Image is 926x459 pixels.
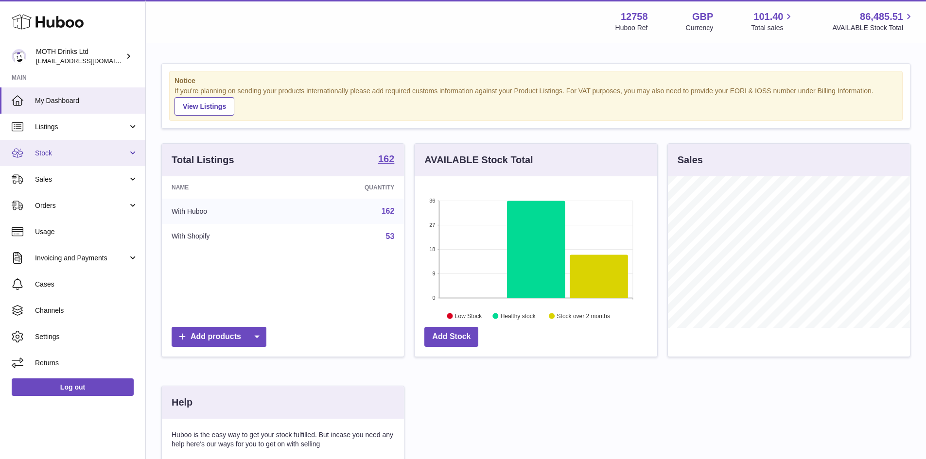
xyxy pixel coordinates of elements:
[430,246,436,252] text: 18
[35,149,128,158] span: Stock
[36,57,143,65] span: [EMAIL_ADDRESS][DOMAIN_NAME]
[430,222,436,228] text: 27
[678,153,703,167] h3: Sales
[172,327,266,347] a: Add products
[433,295,436,301] text: 0
[751,10,794,33] a: 101.40 Total sales
[692,10,713,23] strong: GBP
[832,23,914,33] span: AVAILABLE Stock Total
[35,254,128,263] span: Invoicing and Payments
[424,327,478,347] a: Add Stock
[751,23,794,33] span: Total sales
[378,154,394,164] strong: 162
[753,10,783,23] span: 101.40
[293,176,404,199] th: Quantity
[12,49,26,64] img: internalAdmin-12758@internal.huboo.com
[378,154,394,166] a: 162
[35,332,138,341] span: Settings
[386,232,395,240] a: 53
[162,176,293,199] th: Name
[35,201,128,210] span: Orders
[455,312,482,319] text: Low Stock
[175,97,234,116] a: View Listings
[35,306,138,315] span: Channels
[162,224,293,249] td: With Shopify
[12,378,134,396] a: Log out
[172,396,192,409] h3: Help
[172,153,234,167] h3: Total Listings
[175,76,897,85] strong: Notice
[615,23,648,33] div: Huboo Ref
[424,153,533,167] h3: AVAILABLE Stock Total
[621,10,648,23] strong: 12758
[501,312,536,319] text: Healthy stock
[35,358,138,368] span: Returns
[686,23,714,33] div: Currency
[175,86,897,116] div: If you're planning on sending your products internationally please add required customs informati...
[172,430,394,449] p: Huboo is the easy way to get your stock fulfilled. But incase you need any help here's our ways f...
[162,199,293,224] td: With Huboo
[557,312,610,319] text: Stock over 2 months
[832,10,914,33] a: 86,485.51 AVAILABLE Stock Total
[860,10,903,23] span: 86,485.51
[430,198,436,204] text: 36
[35,280,138,289] span: Cases
[36,47,123,66] div: MOTH Drinks Ltd
[35,122,128,132] span: Listings
[35,175,128,184] span: Sales
[35,227,138,237] span: Usage
[433,271,436,276] text: 9
[35,96,138,105] span: My Dashboard
[382,207,395,215] a: 162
